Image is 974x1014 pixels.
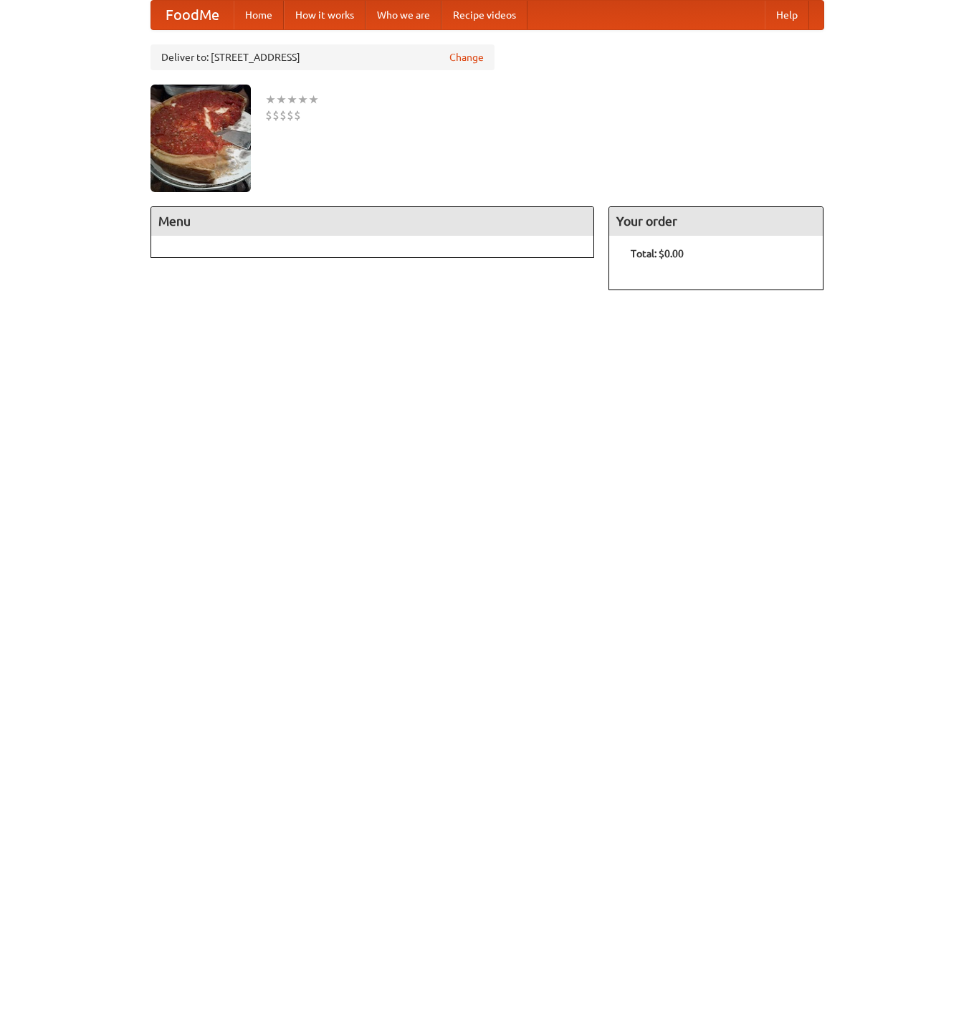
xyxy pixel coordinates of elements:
li: $ [280,107,287,123]
li: ★ [287,92,297,107]
a: How it works [284,1,366,29]
li: $ [287,107,294,123]
a: Change [449,50,484,64]
a: FoodMe [151,1,234,29]
li: $ [294,107,301,123]
a: Who we are [366,1,441,29]
h4: Menu [151,207,594,236]
div: Deliver to: [STREET_ADDRESS] [151,44,495,70]
li: $ [272,107,280,123]
li: ★ [276,92,287,107]
li: $ [265,107,272,123]
li: ★ [265,92,276,107]
img: angular.jpg [151,85,251,192]
a: Home [234,1,284,29]
h4: Your order [609,207,823,236]
li: ★ [297,92,308,107]
a: Help [765,1,809,29]
a: Recipe videos [441,1,527,29]
li: ★ [308,92,319,107]
b: Total: $0.00 [631,248,684,259]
